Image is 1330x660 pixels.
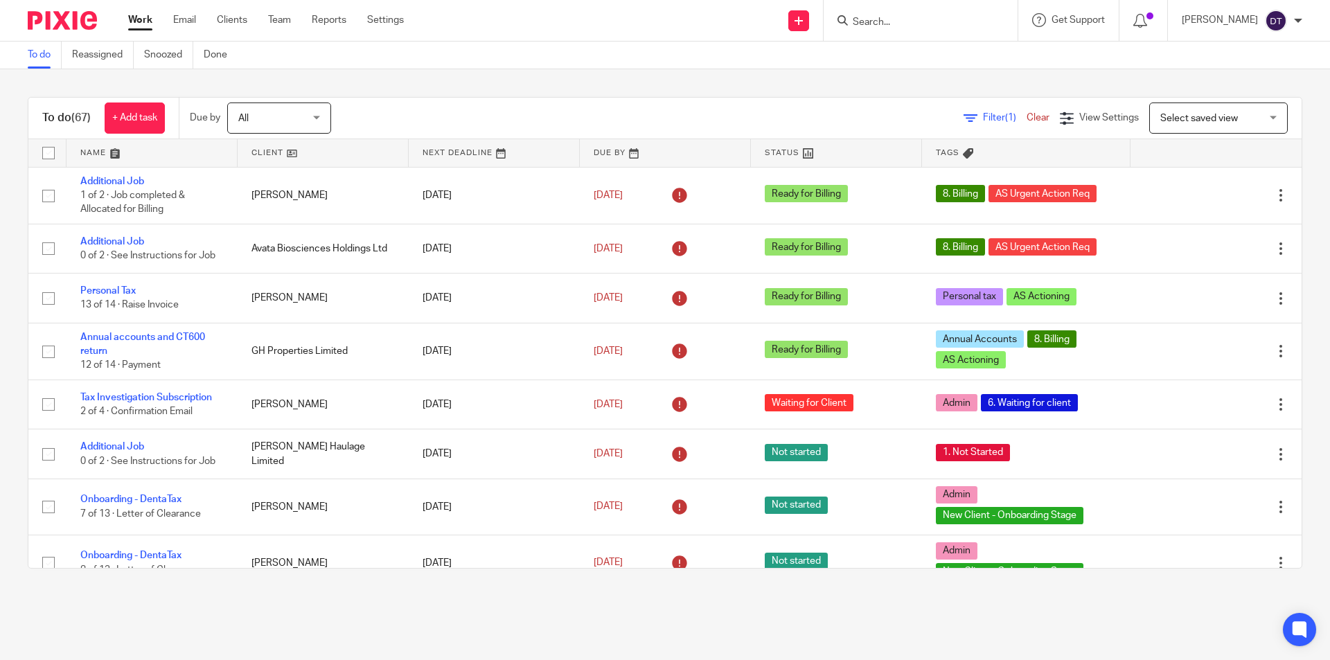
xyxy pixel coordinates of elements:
h1: To do [42,111,91,125]
span: Annual Accounts [936,330,1024,348]
a: Reports [312,13,346,27]
span: Get Support [1052,15,1105,25]
span: 8 of 13 · Letter of Clearance [80,565,201,575]
span: 1. Not Started [936,444,1010,461]
p: Due by [190,111,220,125]
span: New Client - Onboarding Stage [936,563,1083,580]
input: Search [851,17,976,29]
span: 6. Waiting for client [981,394,1078,411]
span: [DATE] [594,190,623,200]
a: Snoozed [144,42,193,69]
span: Not started [765,444,828,461]
span: Not started [765,497,828,514]
td: [PERSON_NAME] [238,274,409,323]
span: [DATE] [594,400,623,409]
span: [DATE] [594,244,623,253]
a: Tax Investigation Subscription [80,393,212,402]
span: AS Actioning [936,351,1006,368]
a: Settings [367,13,404,27]
span: (1) [1005,113,1016,123]
td: [DATE] [409,479,580,535]
td: GH Properties Limited [238,323,409,380]
span: 8. Billing [1027,330,1076,348]
td: [DATE] [409,224,580,273]
td: [DATE] [409,380,580,429]
span: 13 of 14 · Raise Invoice [80,301,179,310]
a: Annual accounts and CT600 return [80,332,205,356]
td: [PERSON_NAME] [238,167,409,224]
span: New Client - Onboarding Stage [936,507,1083,524]
span: 8. Billing [936,185,985,202]
a: Clients [217,13,247,27]
span: Waiting for Client [765,394,853,411]
span: [DATE] [594,502,623,512]
span: AS Urgent Action Req [988,185,1097,202]
a: Email [173,13,196,27]
span: 1 of 2 · Job completed & Allocated for Billing [80,190,185,215]
span: (67) [71,112,91,123]
a: Additional Job [80,237,144,247]
span: 0 of 2 · See Instructions for Job [80,456,215,466]
a: Done [204,42,238,69]
span: Admin [936,486,977,503]
span: Ready for Billing [765,185,848,202]
span: 7 of 13 · Letter of Clearance [80,509,201,519]
span: AS Urgent Action Req [988,238,1097,256]
td: [PERSON_NAME] [238,479,409,535]
span: [DATE] [594,558,623,568]
a: Reassigned [72,42,134,69]
span: Filter [983,113,1027,123]
a: Work [128,13,152,27]
td: [DATE] [409,167,580,224]
a: Personal Tax [80,286,136,296]
a: Additional Job [80,177,144,186]
img: svg%3E [1265,10,1287,32]
span: Not started [765,553,828,570]
span: 0 of 2 · See Instructions for Job [80,251,215,260]
span: [DATE] [594,449,623,458]
a: Clear [1027,113,1049,123]
span: 2 of 4 · Confirmation Email [80,407,193,416]
span: Ready for Billing [765,341,848,358]
td: [PERSON_NAME] [238,380,409,429]
a: Onboarding - DentaTax [80,494,181,504]
a: + Add task [105,102,165,134]
span: View Settings [1079,113,1139,123]
td: [DATE] [409,274,580,323]
a: To do [28,42,62,69]
td: [PERSON_NAME] Haulage Limited [238,429,409,479]
span: Ready for Billing [765,238,848,256]
span: All [238,114,249,123]
span: AS Actioning [1007,288,1076,305]
img: Pixie [28,11,97,30]
a: Additional Job [80,442,144,452]
p: [PERSON_NAME] [1182,13,1258,27]
a: Onboarding - DentaTax [80,551,181,560]
span: 12 of 14 · Payment [80,361,161,371]
span: [DATE] [594,346,623,356]
span: [DATE] [594,293,623,303]
span: Admin [936,394,977,411]
td: [DATE] [409,323,580,380]
span: Personal tax [936,288,1003,305]
span: Admin [936,542,977,560]
span: Tags [936,149,959,157]
td: [DATE] [409,429,580,479]
span: 8. Billing [936,238,985,256]
td: [DATE] [409,535,580,591]
a: Team [268,13,291,27]
span: Ready for Billing [765,288,848,305]
td: [PERSON_NAME] [238,535,409,591]
td: Avata Biosciences Holdings Ltd [238,224,409,273]
span: Select saved view [1160,114,1238,123]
